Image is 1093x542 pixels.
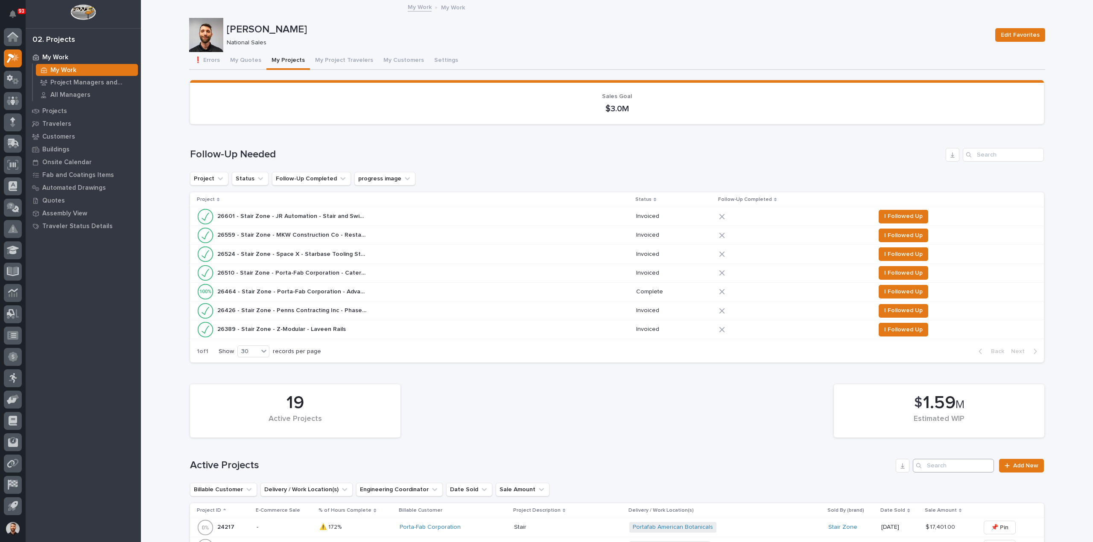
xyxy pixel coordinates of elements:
p: 93 [19,8,24,14]
span: 1.59 [923,394,956,412]
p: Sold By (brand) [827,506,864,515]
div: 19 [205,392,386,414]
a: All Managers [33,89,141,101]
p: Complete [636,288,712,296]
div: Search [913,459,994,472]
tr: 26601 - Stair Zone - JR Automation - Stair and Swing Gate26601 - Stair Zone - JR Automation - Sta... [190,207,1044,226]
span: I Followed Up [884,230,923,241]
button: Billable Customer [190,483,257,496]
p: 24217 [217,522,236,531]
button: 📌 Pin [984,521,1016,534]
button: My Project Travelers [310,52,378,70]
p: Follow-Up Completed [718,195,772,204]
p: Delivery / Work Location(s) [628,506,694,515]
h1: Active Projects [190,459,892,472]
p: Invoiced [636,270,712,277]
p: Stair [514,522,528,531]
p: Invoiced [636,213,712,220]
button: My Quotes [225,52,266,70]
div: Estimated WIP [848,414,1030,432]
p: [DATE] [881,524,918,531]
a: Traveler Status Details [26,220,141,232]
p: 26559 - Stair Zone - MKW Construction Co - Restaurant Stairs [217,230,368,239]
a: Projects [26,104,141,117]
button: Status [232,172,269,185]
p: 1 of 1 [190,341,215,362]
a: Automated Drawings [26,181,141,194]
button: I Followed Up [879,210,928,223]
tr: 26389 - Stair Zone - Z-Modular - Laveen Rails26389 - Stair Zone - Z-Modular - Laveen Rails Invoic... [190,320,1044,339]
button: progress image [354,172,415,185]
button: Follow-Up Completed [272,172,351,185]
tr: 26559 - Stair Zone - MKW Construction Co - Restaurant Stairs26559 - Stair Zone - MKW Construction... [190,226,1044,245]
div: Active Projects [205,414,386,432]
button: Settings [429,52,463,70]
button: I Followed Up [879,304,928,318]
p: ⚠️ 172% [319,522,343,531]
p: $3.0M [200,104,1034,114]
p: National Sales [227,39,985,46]
input: Search [963,148,1044,162]
p: Quotes [42,197,65,205]
a: Travelers [26,117,141,130]
tr: 2421724217 -⚠️ 172%⚠️ 172% Porta-Fab Corporation StairStair Portafab American Botanicals Stair Zo... [190,518,1044,537]
p: Fab and Coatings Items [42,171,114,179]
p: Automated Drawings [42,184,106,192]
a: Quotes [26,194,141,207]
span: Sales Goal [602,93,632,99]
span: Edit Favorites [1001,30,1040,40]
p: Invoiced [636,251,712,258]
p: Onsite Calendar [42,159,92,166]
p: Travelers [42,120,71,128]
button: Project [190,172,228,185]
p: My Work [50,67,76,74]
a: My Work [26,51,141,64]
a: Onsite Calendar [26,156,141,168]
button: Next [1008,348,1044,355]
a: Stair Zone [828,524,857,531]
p: Projects [42,107,67,115]
span: I Followed Up [884,287,923,297]
a: Add New [999,459,1044,472]
p: Project ID [197,506,221,515]
p: Customers [42,133,75,141]
p: Invoiced [636,326,712,333]
span: 📌 Pin [991,522,1008,533]
p: All Managers [50,91,91,99]
p: E-Commerce Sale [256,506,300,515]
a: Buildings [26,143,141,156]
button: Sale Amount [496,483,549,496]
span: M [956,399,964,410]
span: Add New [1013,463,1038,469]
button: ❗ Errors [189,52,225,70]
button: I Followed Up [879,229,928,242]
p: 26464 - Stair Zone - Porta-Fab Corporation - Advanced Polymer Coatings [217,287,368,296]
button: I Followed Up [879,285,928,299]
button: Back [972,348,1008,355]
button: Date Sold [446,483,492,496]
div: 30 [238,347,258,356]
div: Notifications93 [11,10,22,24]
p: - [257,524,313,531]
p: $ 17,401.00 [926,522,957,531]
p: Project [197,195,215,204]
span: I Followed Up [884,268,923,278]
p: % of Hours Complete [319,506,371,515]
button: Edit Favorites [995,28,1045,42]
button: My Customers [378,52,429,70]
span: $ [914,395,922,411]
p: [PERSON_NAME] [227,23,988,36]
a: Porta-Fab Corporation [400,524,461,531]
span: I Followed Up [884,325,923,335]
p: Project Managers and Engineers [50,79,134,87]
p: Traveler Status Details [42,223,113,230]
button: Engineering Coordinator [356,483,443,496]
p: Sale Amount [925,506,957,515]
p: 26510 - Stair Zone - Porta-Fab Corporation - Caterpillar Mapleton Foundry [217,268,368,277]
p: 26524 - Stair Zone - Space X - Starbase Tooling Stair [217,249,368,258]
button: users-avatar [4,520,22,538]
p: 26601 - Stair Zone - JR Automation - Stair and Swing Gate [217,211,368,220]
a: My Work [33,64,141,76]
button: I Followed Up [879,247,928,261]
